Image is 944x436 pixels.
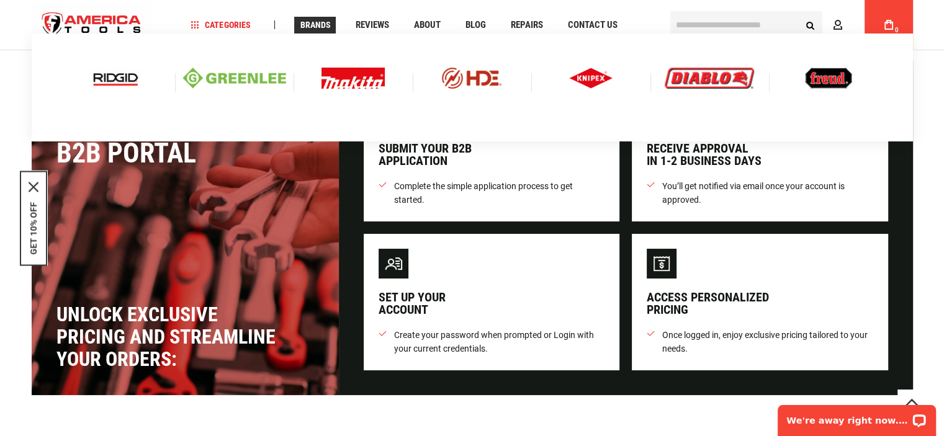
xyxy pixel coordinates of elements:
[90,68,142,89] img: Ridgid logo
[349,17,394,33] a: Reviews
[191,20,250,29] span: Categories
[379,291,446,316] div: Set up your account
[647,291,769,316] div: Access personalized pricing
[185,17,256,33] a: Categories
[805,68,852,89] img: Freud logo
[29,202,38,254] button: GET 10% OFF
[408,17,446,33] a: About
[183,68,286,89] img: Greenlee logo
[510,20,542,30] span: Repairs
[413,20,440,30] span: About
[895,27,899,33] span: 0
[394,328,605,355] span: Create your password when prompted or Login with your current credentials.
[662,179,873,207] span: You’ll get notified via email once your account is approved.
[459,17,491,33] a: Blog
[567,20,617,30] span: Contact Us
[394,179,605,207] span: Complete the simple application process to get started.
[32,2,152,48] img: America Tools
[770,397,944,436] iframe: LiveChat chat widget
[32,2,152,48] a: store logo
[662,328,873,355] span: Once logged in, enjoy exclusive pricing tailored to your needs.
[321,68,385,89] img: Makita Logo
[569,68,613,89] img: Knipex logo
[29,182,38,192] button: Close
[562,17,623,33] a: Contact Us
[505,17,548,33] a: Repairs
[465,20,485,30] span: Blog
[56,85,314,167] div: Welcome to the America Tools B2B Portal
[799,13,822,37] button: Search
[665,68,754,89] img: Diablo logo
[294,17,336,33] a: Brands
[300,20,330,29] span: Brands
[355,20,389,30] span: Reviews
[420,68,523,89] img: HDE logo
[56,303,280,370] div: Unlock exclusive pricing and streamline your orders:
[647,142,762,167] div: Receive approval in 1-2 business days
[379,142,472,167] div: Submit your B2B application
[29,182,38,192] svg: close icon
